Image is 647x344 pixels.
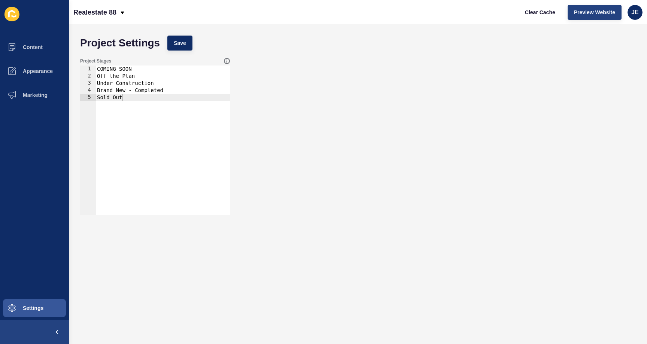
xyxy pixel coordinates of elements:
label: Project Stages [80,58,111,64]
span: Clear Cache [525,9,555,16]
span: JE [631,9,639,16]
h1: Project Settings [80,39,160,47]
button: Clear Cache [519,5,562,20]
div: 1 [80,66,96,73]
span: Save [174,39,186,47]
p: Realestate 88 [73,3,116,22]
div: 2 [80,73,96,80]
button: Preview Website [568,5,622,20]
div: 5 [80,94,96,101]
div: 3 [80,80,96,87]
button: Save [167,36,192,51]
div: 4 [80,87,96,94]
span: Preview Website [574,9,615,16]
